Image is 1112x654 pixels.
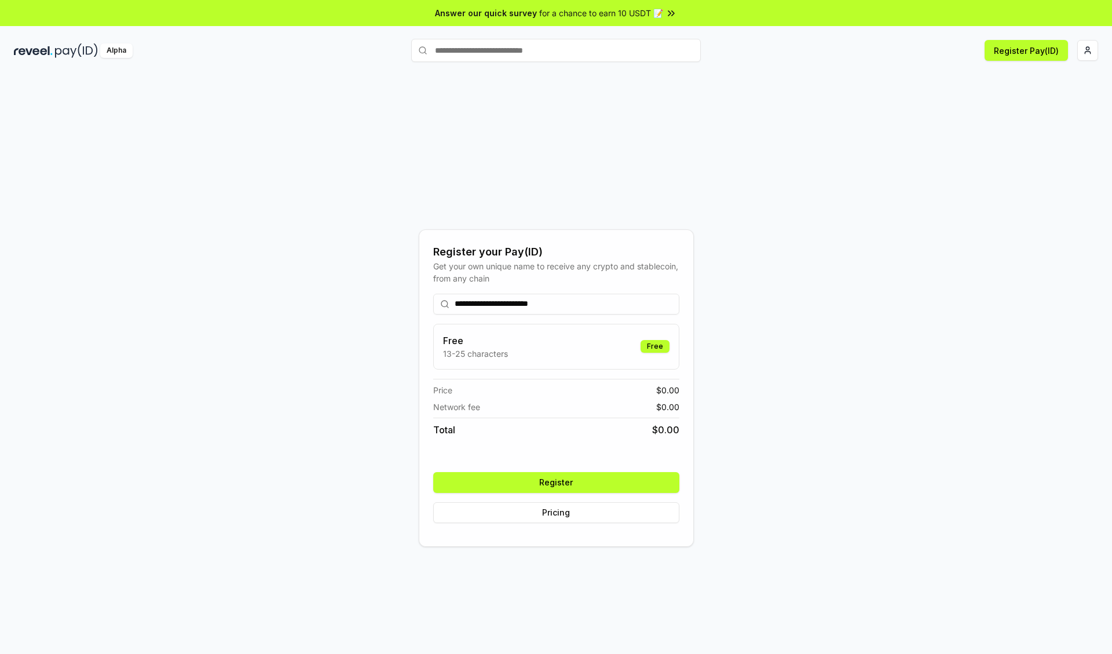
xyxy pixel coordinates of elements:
[656,384,679,396] span: $ 0.00
[433,502,679,523] button: Pricing
[433,384,452,396] span: Price
[14,43,53,58] img: reveel_dark
[652,423,679,437] span: $ 0.00
[433,244,679,260] div: Register your Pay(ID)
[656,401,679,413] span: $ 0.00
[100,43,133,58] div: Alpha
[443,348,508,360] p: 13-25 characters
[433,401,480,413] span: Network fee
[985,40,1068,61] button: Register Pay(ID)
[641,340,670,353] div: Free
[433,472,679,493] button: Register
[539,7,663,19] span: for a chance to earn 10 USDT 📝
[55,43,98,58] img: pay_id
[433,423,455,437] span: Total
[443,334,508,348] h3: Free
[433,260,679,284] div: Get your own unique name to receive any crypto and stablecoin, from any chain
[435,7,537,19] span: Answer our quick survey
